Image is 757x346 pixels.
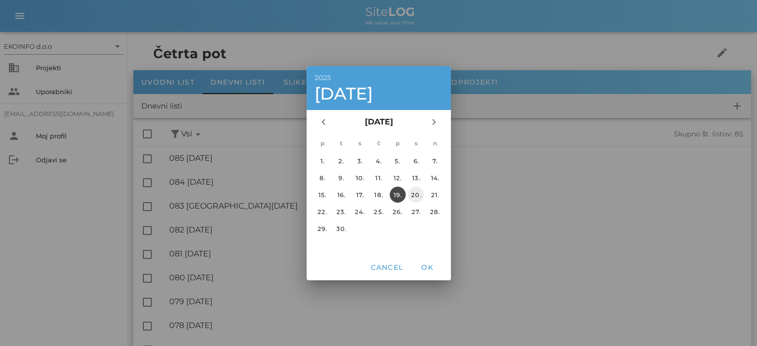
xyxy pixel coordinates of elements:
button: Cancel [366,258,407,276]
div: 24. [352,208,368,215]
button: Prejšnji mesec [315,113,332,131]
div: 15. [314,191,330,198]
div: [DATE] [315,85,443,102]
div: 2. [333,157,349,164]
button: 22. [314,204,330,220]
button: 7. [427,153,443,169]
div: 14. [427,174,443,181]
div: 5. [389,157,405,164]
div: 4. [370,157,386,164]
iframe: Chat Widget [707,298,757,346]
div: 13. [408,174,424,181]
button: 4. [370,153,386,169]
button: 18. [370,187,386,203]
div: 10. [352,174,368,181]
th: n [426,135,444,152]
div: 27. [408,208,424,215]
button: 15. [314,187,330,203]
i: chevron_left [318,116,329,128]
button: 1. [314,153,330,169]
div: 22. [314,208,330,215]
th: s [407,135,425,152]
div: 3. [352,157,368,164]
i: chevron_right [428,116,440,128]
div: 17. [352,191,368,198]
div: 18. [370,191,386,198]
button: 12. [389,170,405,186]
button: 13. [408,170,424,186]
div: 23. [333,208,349,215]
div: 9. [333,174,349,181]
div: 30. [333,225,349,232]
button: 29. [314,221,330,236]
button: 26. [389,204,405,220]
button: 8. [314,170,330,186]
button: 19. [389,187,405,203]
th: p [314,135,331,152]
button: 3. [352,153,368,169]
div: 12. [389,174,405,181]
th: č [370,135,388,152]
button: 20. [408,187,424,203]
div: 1. [314,157,330,164]
button: 27. [408,204,424,220]
div: 2025 [315,74,443,81]
button: OK [411,258,443,276]
button: 30. [333,221,349,236]
div: 26. [389,208,405,215]
button: 24. [352,204,368,220]
span: OK [415,263,439,272]
button: 25. [370,204,386,220]
button: 21. [427,187,443,203]
button: 5. [389,153,405,169]
div: 11. [370,174,386,181]
th: p [388,135,406,152]
span: Cancel [370,263,403,272]
div: 25. [370,208,386,215]
div: 29. [314,225,330,232]
button: 6. [408,153,424,169]
button: 23. [333,204,349,220]
button: 2. [333,153,349,169]
div: 21. [427,191,443,198]
button: 9. [333,170,349,186]
div: 19. [389,191,405,198]
div: Pripomoček za klepet [707,298,757,346]
div: 7. [427,157,443,164]
button: 14. [427,170,443,186]
div: 20. [408,191,424,198]
button: 17. [352,187,368,203]
div: 28. [427,208,443,215]
button: Naslednji mesec [425,113,443,131]
th: s [351,135,369,152]
th: t [332,135,350,152]
div: 8. [314,174,330,181]
button: 10. [352,170,368,186]
button: [DATE] [360,112,397,132]
div: 6. [408,157,424,164]
button: 11. [370,170,386,186]
button: 28. [427,204,443,220]
div: 16. [333,191,349,198]
button: 16. [333,187,349,203]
